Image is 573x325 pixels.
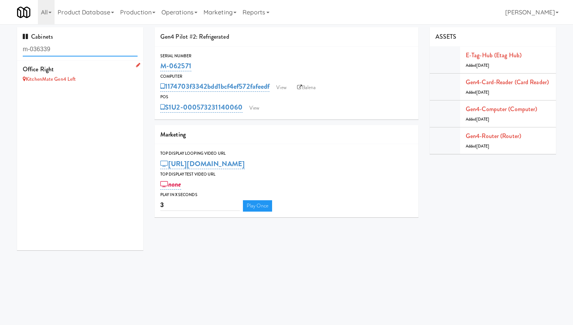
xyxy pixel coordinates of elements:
[23,32,53,41] span: Cabinets
[160,171,413,178] div: Top Display Test Video Url
[272,82,290,93] a: View
[466,116,489,122] span: Added
[476,63,490,68] span: [DATE]
[160,150,413,157] div: Top Display Looping Video Url
[160,81,269,92] a: 1174703f3342bdd1bcf4ef572fafeedf
[466,51,521,60] a: E-tag-hub (Etag Hub)
[160,93,413,101] div: POS
[476,89,490,95] span: [DATE]
[246,102,263,114] a: View
[160,73,413,80] div: Computer
[17,61,143,87] li: Office Right KitchenMate Gen4 Left
[160,61,191,71] a: M-062571
[466,105,537,113] a: Gen4-computer (Computer)
[466,89,489,95] span: Added
[160,179,181,190] a: none
[160,130,186,139] span: Marketing
[435,32,457,41] span: ASSETS
[160,159,245,169] a: [URL][DOMAIN_NAME]
[243,200,272,212] a: Play Once
[466,63,489,68] span: Added
[23,42,138,57] input: Search cabinets
[476,143,490,149] span: [DATE]
[466,78,549,86] a: Gen4-card-reader (Card Reader)
[476,116,490,122] span: [DATE]
[155,27,418,47] div: Gen4 Pilot #2: Refrigerated
[466,143,489,149] span: Added
[23,75,76,83] a: KitchenMate Gen4 Left
[17,6,30,19] img: Micromart
[23,64,138,75] div: Office Right
[160,52,413,60] div: Serial Number
[160,191,413,199] div: Play in X seconds
[293,82,320,93] a: Balena
[466,132,521,140] a: Gen4-router (Router)
[160,102,243,113] a: S1U2-000573231140060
